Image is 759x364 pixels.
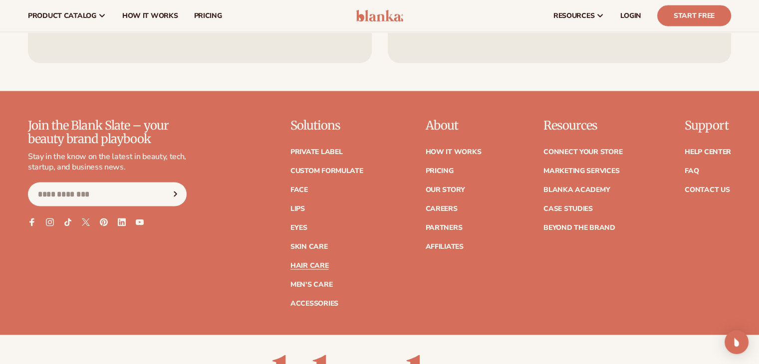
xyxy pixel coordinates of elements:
[685,149,731,156] a: Help Center
[543,205,593,212] a: Case Studies
[425,149,481,156] a: How It Works
[543,186,610,193] a: Blanka Academy
[290,224,307,231] a: Eyes
[290,262,328,269] a: Hair Care
[685,168,699,175] a: FAQ
[290,149,342,156] a: Private label
[425,224,462,231] a: Partners
[657,5,731,26] a: Start Free
[425,168,453,175] a: Pricing
[194,12,222,20] span: pricing
[543,119,622,132] p: Resources
[356,10,403,22] img: logo
[290,119,363,132] p: Solutions
[28,152,187,173] p: Stay in the know on the latest in beauty, tech, startup, and business news.
[685,186,730,193] a: Contact Us
[425,119,481,132] p: About
[28,119,187,146] p: Join the Blank Slate – your beauty brand playbook
[543,149,622,156] a: Connect your store
[122,12,178,20] span: How It Works
[543,224,615,231] a: Beyond the brand
[164,182,186,206] button: Subscribe
[290,243,327,250] a: Skin Care
[425,205,457,212] a: Careers
[620,12,641,20] span: LOGIN
[28,12,96,20] span: product catalog
[290,281,332,288] a: Men's Care
[290,205,305,212] a: Lips
[425,186,465,193] a: Our Story
[290,186,308,193] a: Face
[290,300,338,307] a: Accessories
[425,243,463,250] a: Affiliates
[553,12,594,20] span: resources
[290,168,363,175] a: Custom formulate
[685,119,731,132] p: Support
[543,168,619,175] a: Marketing services
[725,330,749,354] div: Open Intercom Messenger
